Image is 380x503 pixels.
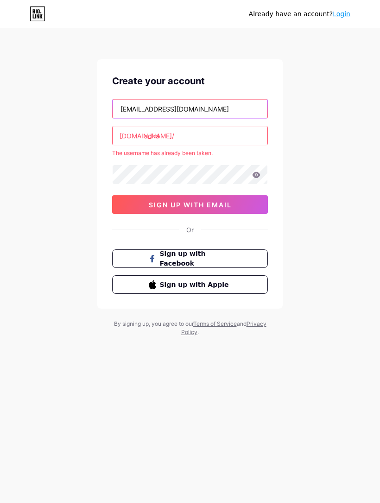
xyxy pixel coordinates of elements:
button: sign up with email [112,195,268,214]
input: Email [113,99,267,118]
div: Create your account [112,74,268,88]
button: Sign up with Apple [112,275,268,294]
span: Sign up with Apple [160,280,232,290]
span: Sign up with Facebook [160,249,232,268]
span: sign up with email [149,201,232,209]
input: username [113,126,267,145]
a: Login [333,10,350,18]
div: By signing up, you agree to our and . [111,320,269,336]
div: Or [186,225,194,235]
div: The username has already been taken. [112,149,268,157]
button: Sign up with Facebook [112,249,268,268]
a: Terms of Service [193,320,237,327]
div: Already have an account? [249,9,350,19]
div: [DOMAIN_NAME]/ [120,131,174,141]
